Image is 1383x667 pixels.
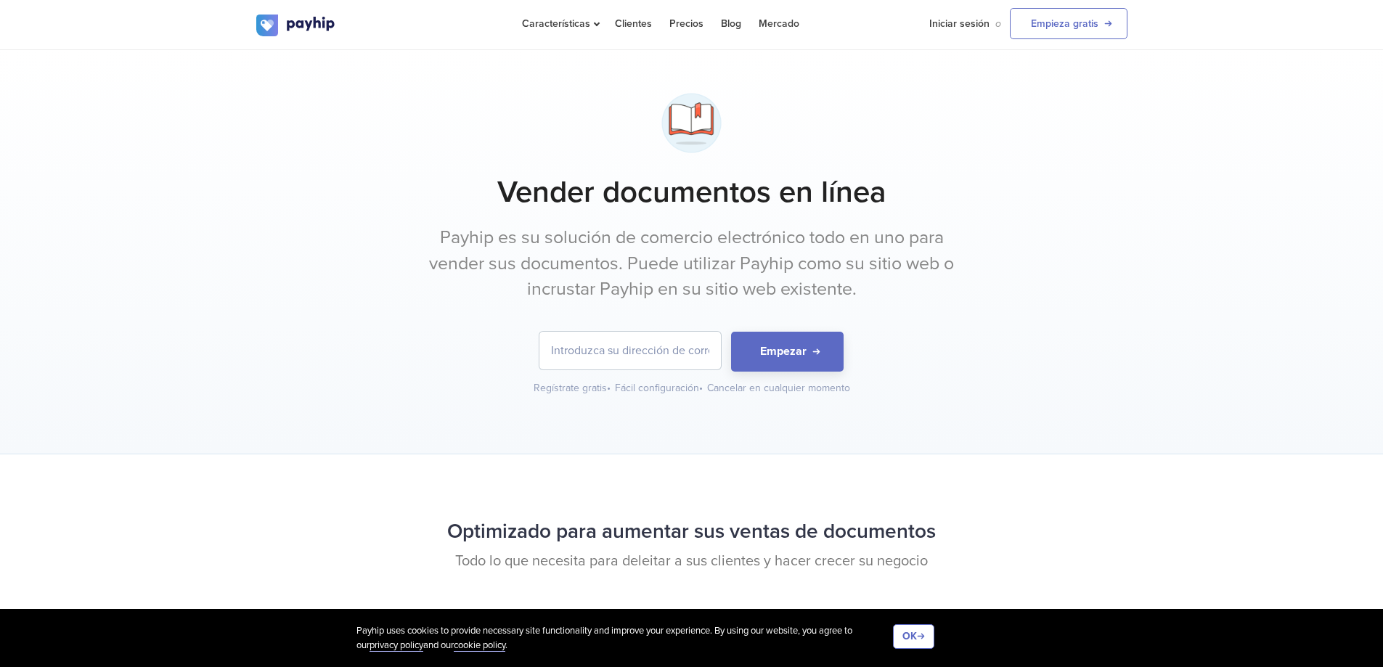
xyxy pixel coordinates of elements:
p: Payhip es su solución de comercio electrónico todo en uno para vender sus documentos. Puede utili... [420,225,964,303]
button: OK [893,624,934,649]
img: logo.svg [256,15,336,36]
h2: Optimizado para aumentar sus ventas de documentos [256,512,1127,551]
div: Payhip uses cookies to provide necessary site functionality and improve your experience. By using... [356,624,893,652]
a: Empieza gratis [1010,8,1127,39]
div: Regístrate gratis [534,381,612,396]
div: Fácil configuración [615,381,704,396]
a: cookie policy [454,639,505,652]
h1: Vender documentos en línea [256,174,1127,210]
input: Introduzca su dirección de correo electrónico [539,332,721,369]
div: Cancelar en cualquier momento [707,381,850,396]
img: bookmark-6w6ifwtzjfv4eucylhl5b3.png [655,86,728,160]
span: • [699,382,703,394]
a: privacy policy [370,639,423,652]
button: Empezar [731,332,844,372]
span: • [607,382,611,394]
span: Características [522,17,597,30]
p: Todo lo que necesita para deleitar a sus clientes y hacer crecer su negocio [256,551,1127,572]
